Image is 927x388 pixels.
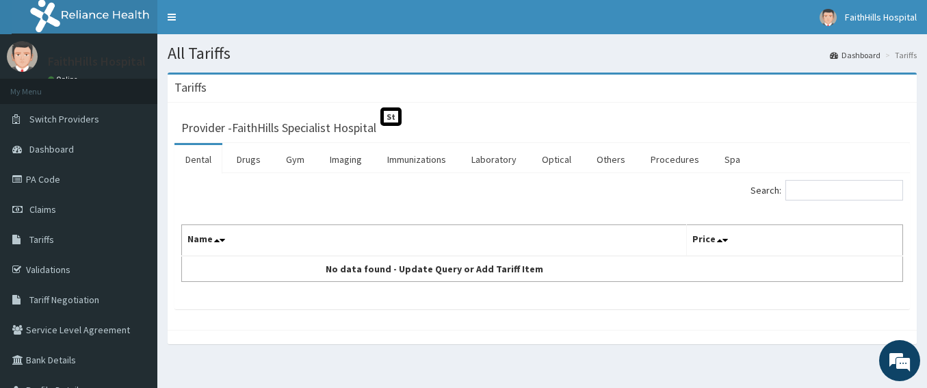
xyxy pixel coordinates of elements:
[531,145,582,174] a: Optical
[7,41,38,72] img: User Image
[830,49,880,61] a: Dashboard
[380,107,402,126] span: St
[29,233,54,246] span: Tariffs
[376,145,457,174] a: Immunizations
[686,225,902,257] th: Price
[785,180,903,201] input: Search:
[714,145,751,174] a: Spa
[181,122,376,134] h3: Provider - FaithHills Specialist Hospital
[182,256,687,282] td: No data found - Update Query or Add Tariff Item
[275,145,315,174] a: Gym
[29,294,99,306] span: Tariff Negotiation
[29,113,99,125] span: Switch Providers
[882,49,917,61] li: Tariffs
[174,145,222,174] a: Dental
[168,44,917,62] h1: All Tariffs
[226,145,272,174] a: Drugs
[460,145,527,174] a: Laboratory
[29,203,56,216] span: Claims
[640,145,710,174] a: Procedures
[48,55,146,68] p: FaithHills Hospital
[586,145,636,174] a: Others
[29,143,74,155] span: Dashboard
[820,9,837,26] img: User Image
[182,225,687,257] th: Name
[174,81,207,94] h3: Tariffs
[319,145,373,174] a: Imaging
[750,180,903,201] label: Search:
[845,11,917,23] span: FaithHills Hospital
[48,75,81,84] a: Online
